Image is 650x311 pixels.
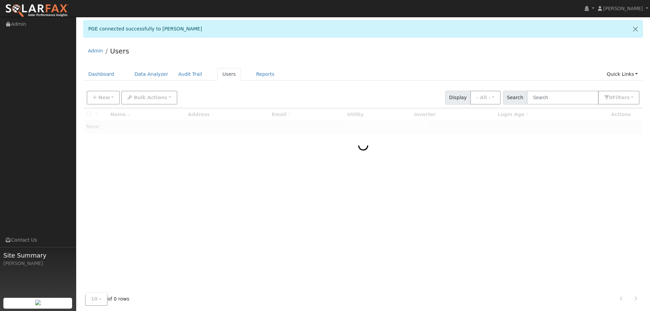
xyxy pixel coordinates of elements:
[603,6,643,11] span: [PERSON_NAME]
[83,68,120,81] a: Dashboard
[35,300,41,305] img: retrieve
[3,251,72,260] span: Site Summary
[87,91,120,105] button: New
[129,68,173,81] a: Data Analyzer
[627,95,629,100] span: s
[98,95,110,100] span: New
[85,292,130,306] span: of 0 rows
[503,91,527,105] span: Search
[251,68,280,81] a: Reports
[85,292,108,306] button: 10
[598,91,640,105] button: 0Filters
[3,260,72,267] div: [PERSON_NAME]
[628,21,643,37] a: Close
[121,91,177,105] button: Bulk Actions
[445,91,471,105] span: Display
[470,91,501,105] button: - All -
[110,47,129,55] a: Users
[5,4,69,18] img: SolarFax
[88,48,103,53] a: Admin
[527,91,599,105] input: Search
[173,68,207,81] a: Audit Trail
[134,95,167,100] span: Bulk Actions
[602,68,643,81] a: Quick Links
[91,296,98,302] span: 10
[612,95,630,100] span: Filter
[83,20,643,38] div: PGE connected successfully to [PERSON_NAME]
[217,68,241,81] a: Users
